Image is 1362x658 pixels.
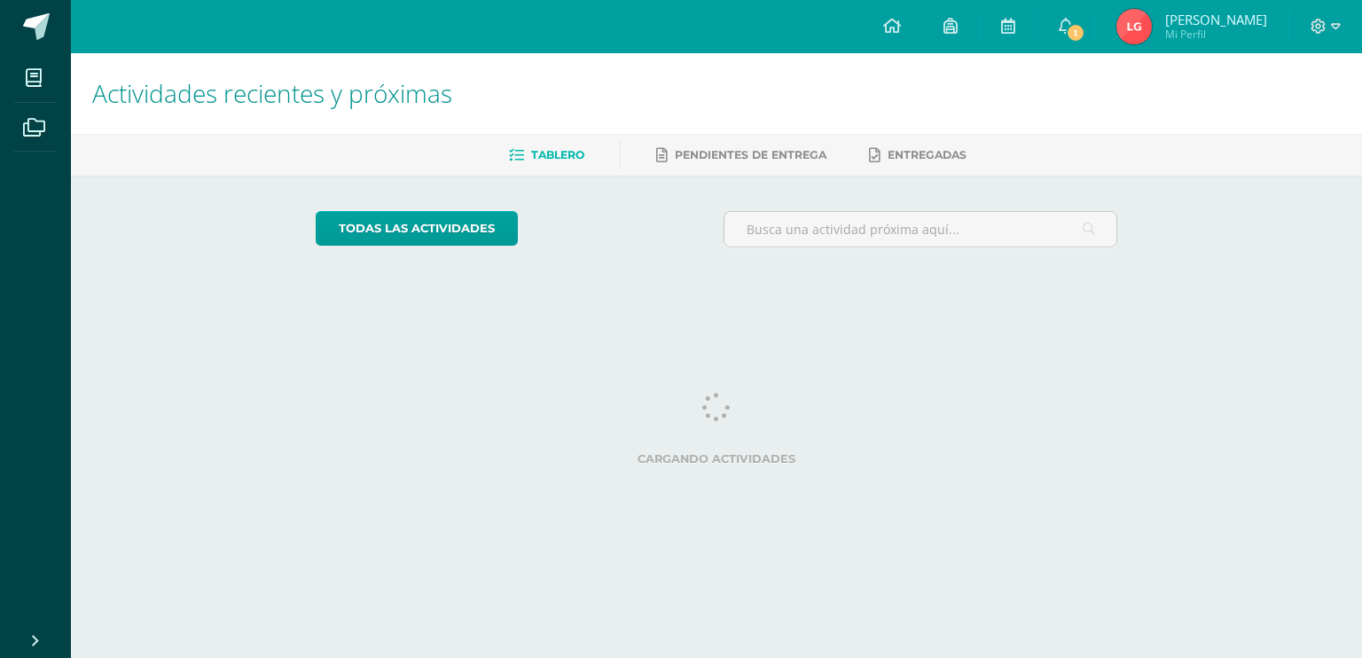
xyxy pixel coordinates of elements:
a: Tablero [509,141,584,169]
span: Tablero [531,148,584,161]
input: Busca una actividad próxima aquí... [724,212,1117,247]
a: Pendientes de entrega [656,141,826,169]
span: Entregadas [888,148,967,161]
span: [PERSON_NAME] [1165,11,1267,28]
span: 1 [1066,23,1085,43]
span: Mi Perfil [1165,27,1267,42]
span: Actividades recientes y próximas [92,76,452,110]
img: 68f22fc691a25975abbfbeab9e04d97e.png [1116,9,1152,44]
a: Entregadas [869,141,967,169]
span: Pendientes de entrega [675,148,826,161]
label: Cargando actividades [316,452,1118,466]
a: todas las Actividades [316,211,518,246]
